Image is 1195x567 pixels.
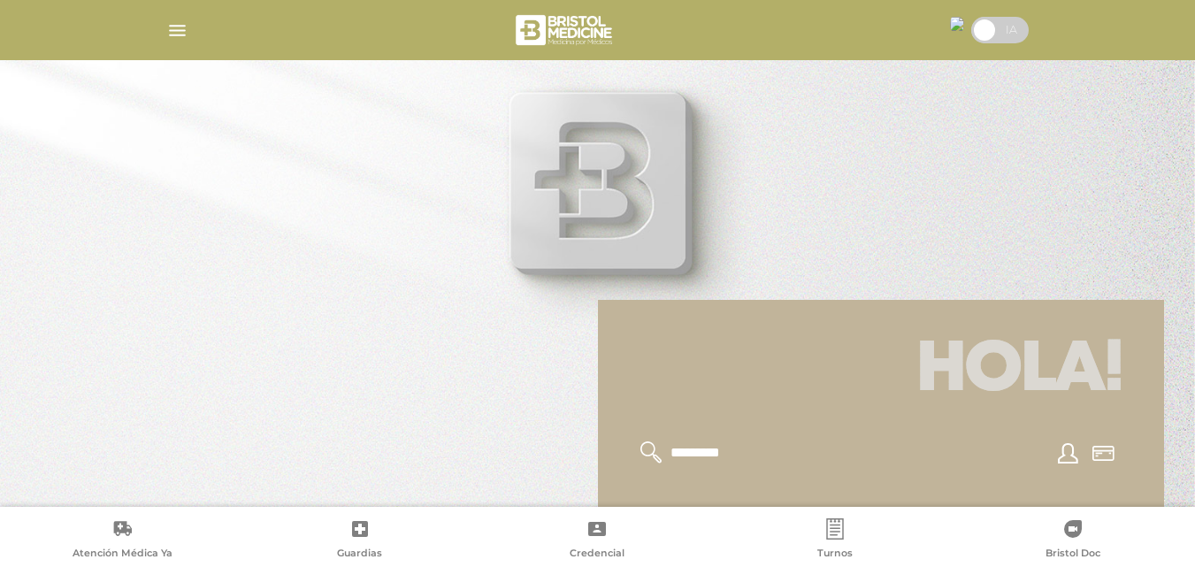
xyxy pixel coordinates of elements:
[1046,547,1100,563] span: Bristol Doc
[513,9,618,51] img: bristol-medicine-blanco.png
[4,518,241,563] a: Atención Médica Ya
[73,547,172,563] span: Atención Médica Ya
[619,321,1143,420] h1: Hola!
[954,518,1191,563] a: Bristol Doc
[166,19,188,42] img: Cober_menu-lines-white.svg
[337,547,382,563] span: Guardias
[817,547,853,563] span: Turnos
[570,547,624,563] span: Credencial
[716,518,954,563] a: Turnos
[479,518,716,563] a: Credencial
[950,17,964,31] img: 39300
[241,518,479,563] a: Guardias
